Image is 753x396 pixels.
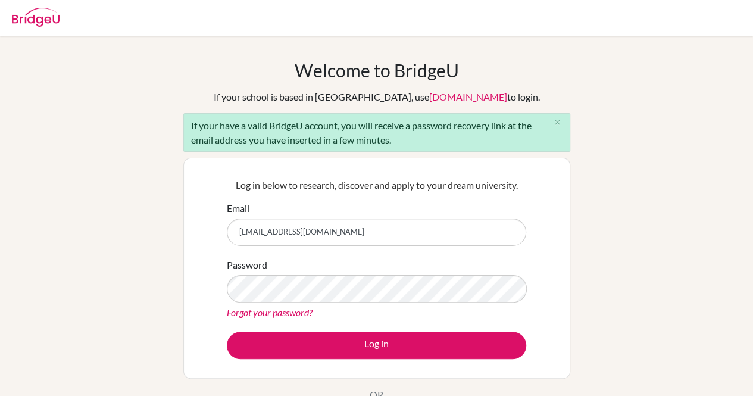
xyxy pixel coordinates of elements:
[227,332,526,359] button: Log in
[295,60,459,81] h1: Welcome to BridgeU
[429,91,507,102] a: [DOMAIN_NAME]
[227,258,267,272] label: Password
[183,113,570,152] div: If your have a valid BridgeU account, you will receive a password recovery link at the email addr...
[227,201,249,216] label: Email
[214,90,540,104] div: If your school is based in [GEOGRAPHIC_DATA], use to login.
[227,307,313,318] a: Forgot your password?
[553,118,562,127] i: close
[546,114,570,132] button: Close
[12,8,60,27] img: Bridge-U
[227,178,526,192] p: Log in below to research, discover and apply to your dream university.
